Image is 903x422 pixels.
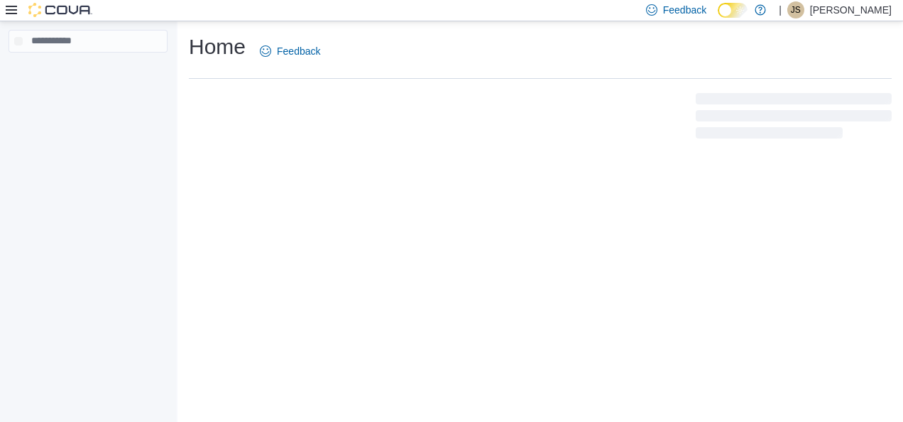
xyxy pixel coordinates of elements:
[779,1,782,18] p: |
[791,1,801,18] span: JS
[787,1,804,18] div: Julian Saldivia
[254,37,326,65] a: Feedback
[696,96,892,141] span: Loading
[718,3,748,18] input: Dark Mode
[9,55,168,90] nav: Complex example
[277,44,320,58] span: Feedback
[810,1,892,18] p: [PERSON_NAME]
[28,3,92,17] img: Cova
[663,3,706,17] span: Feedback
[189,33,246,61] h1: Home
